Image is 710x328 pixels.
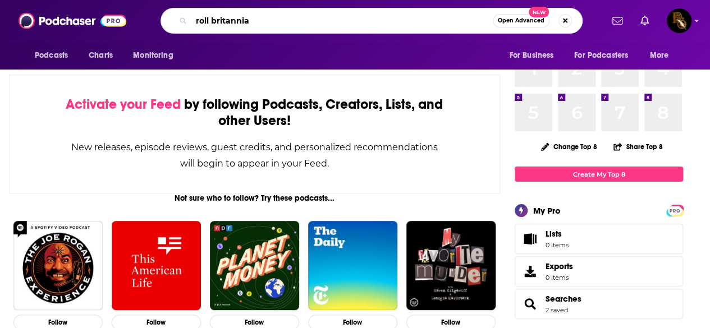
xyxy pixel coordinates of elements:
[636,11,653,30] a: Show notifications dropdown
[133,48,173,63] span: Monitoring
[534,140,604,154] button: Change Top 8
[546,294,581,304] a: Searches
[546,261,573,271] span: Exports
[308,221,397,310] img: The Daily
[501,45,567,66] button: open menu
[19,10,126,31] img: Podchaser - Follow, Share and Rate Podcasts
[613,136,663,158] button: Share Top 8
[66,96,443,129] div: by following Podcasts, Creators, Lists, and other Users!
[125,45,187,66] button: open menu
[35,48,68,63] span: Podcasts
[546,241,569,249] span: 0 items
[574,48,628,63] span: For Podcasters
[519,231,541,247] span: Lists
[515,289,683,319] span: Searches
[529,7,549,17] span: New
[515,224,683,254] a: Lists
[27,45,83,66] button: open menu
[498,18,544,24] span: Open Advanced
[112,221,201,310] img: This American Life
[668,206,681,215] span: PRO
[546,229,562,239] span: Lists
[667,8,691,33] img: User Profile
[493,14,549,27] button: Open AdvancedNew
[515,256,683,287] a: Exports
[161,8,583,34] div: Search podcasts, credits, & more...
[191,12,493,30] input: Search podcasts, credits, & more...
[546,306,568,314] a: 2 saved
[533,205,561,216] div: My Pro
[667,8,691,33] span: Logged in as RustyQuill
[406,221,496,310] img: My Favorite Murder with Karen Kilgariff and Georgia Hardstark
[546,274,573,281] span: 0 items
[608,11,627,30] a: Show notifications dropdown
[546,229,569,239] span: Lists
[210,221,299,310] img: Planet Money
[89,48,113,63] span: Charts
[567,45,644,66] button: open menu
[515,167,683,182] a: Create My Top 8
[509,48,553,63] span: For Business
[66,139,443,172] div: New releases, episode reviews, guest credits, and personalized recommendations will begin to appe...
[519,264,541,279] span: Exports
[650,48,669,63] span: More
[81,45,120,66] a: Charts
[642,45,683,66] button: open menu
[13,221,103,310] img: The Joe Rogan Experience
[668,206,681,214] a: PRO
[9,193,500,203] div: Not sure who to follow? Try these podcasts...
[519,296,541,312] a: Searches
[66,96,181,113] span: Activate your Feed
[667,8,691,33] button: Show profile menu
